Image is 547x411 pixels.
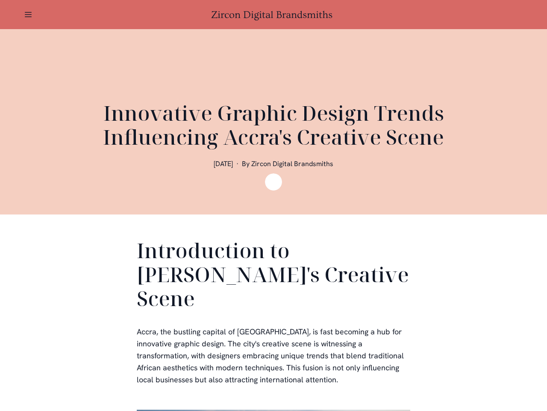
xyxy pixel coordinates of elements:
[214,159,233,168] span: [DATE]
[137,326,410,386] p: Accra, the bustling capital of [GEOGRAPHIC_DATA], is fast becoming a hub for innovative graphic d...
[236,159,238,168] span: ·
[68,101,479,149] h1: Innovative Graphic Design Trends Influencing Accra's Creative Scene
[137,238,410,314] h2: Introduction to [PERSON_NAME]'s Creative Scene
[265,173,282,191] img: Zircon Digital Brandsmiths
[242,159,333,168] span: By Zircon Digital Brandsmiths
[211,9,336,21] a: Zircon Digital Brandsmiths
